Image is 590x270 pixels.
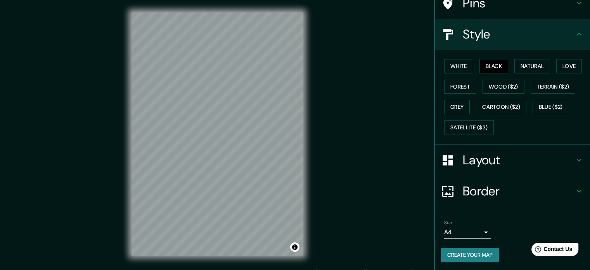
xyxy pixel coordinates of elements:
[444,80,476,94] button: Forest
[514,59,550,73] button: Natural
[463,26,574,42] h4: Style
[463,183,574,199] h4: Border
[435,176,590,207] div: Border
[533,100,569,114] button: Blue ($2)
[444,59,473,73] button: White
[521,240,581,261] iframe: Help widget launcher
[444,226,491,239] div: A4
[435,145,590,176] div: Layout
[483,80,524,94] button: Wood ($2)
[476,100,526,114] button: Cartoon ($2)
[131,12,303,256] canvas: Map
[444,100,470,114] button: Grey
[441,248,499,262] button: Create your map
[556,59,582,73] button: Love
[444,219,452,226] label: Size
[463,152,574,168] h4: Layout
[435,19,590,50] div: Style
[444,120,494,135] button: Satellite ($3)
[290,242,299,252] button: Toggle attribution
[531,80,576,94] button: Terrain ($2)
[479,59,509,73] button: Black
